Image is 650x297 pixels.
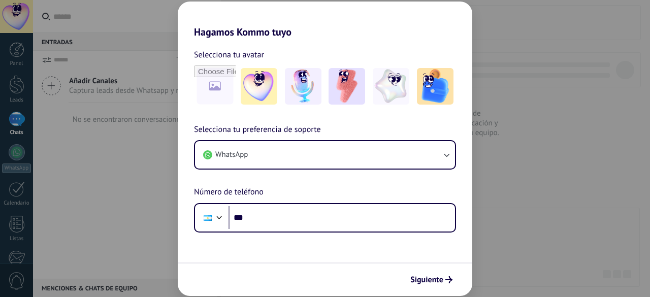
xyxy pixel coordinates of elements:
img: -4.jpeg [373,68,409,105]
h2: Hagamos Kommo tuyo [178,2,472,38]
div: Argentina: + 54 [198,207,217,228]
button: Siguiente [406,271,457,288]
span: WhatsApp [215,150,248,160]
span: Selecciona tu avatar [194,48,264,61]
img: -5.jpeg [417,68,453,105]
img: -1.jpeg [241,68,277,105]
img: -2.jpeg [285,68,321,105]
span: Selecciona tu preferencia de soporte [194,123,321,137]
span: Número de teléfono [194,186,264,199]
button: WhatsApp [195,141,455,169]
span: Siguiente [410,276,443,283]
img: -3.jpeg [329,68,365,105]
